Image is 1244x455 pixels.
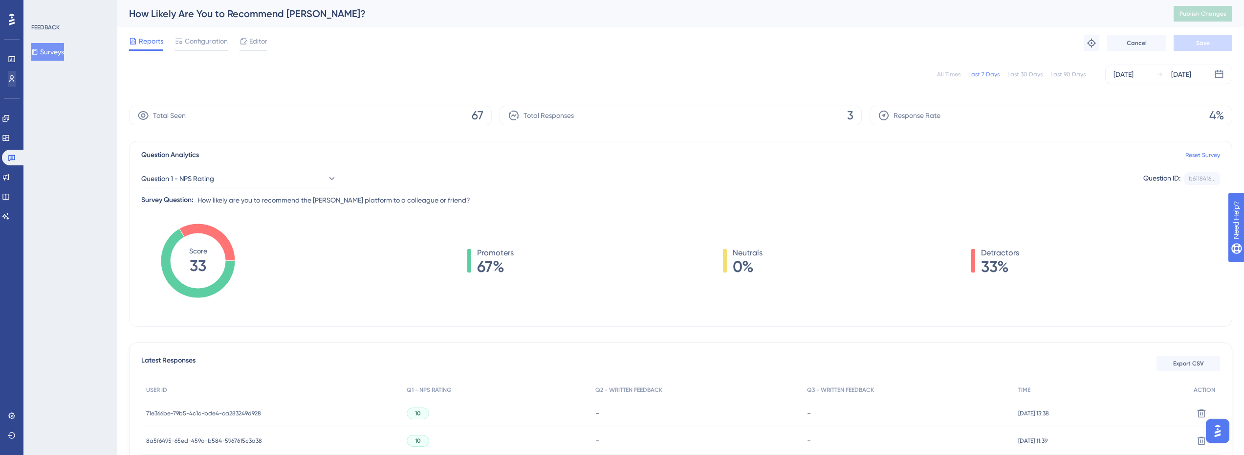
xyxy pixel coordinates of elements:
span: Export CSV [1173,360,1204,367]
span: Q3 - WRITTEN FEEDBACK [807,386,874,394]
span: 4% [1209,108,1224,123]
a: Reset Survey [1185,151,1220,159]
span: ACTION [1194,386,1215,394]
iframe: UserGuiding AI Assistant Launcher [1203,416,1232,446]
button: Surveys [31,43,64,61]
span: Total Seen [153,110,186,121]
div: How Likely Are You to Recommend [PERSON_NAME]? [129,7,1149,21]
span: Reports [139,35,163,47]
tspan: 33 [190,256,206,275]
span: Question 1 - NPS Rating [141,173,214,184]
span: Q2 - WRITTEN FEEDBACK [595,386,662,394]
span: Detractors [981,247,1019,259]
span: 10 [415,409,421,417]
div: Last 90 Days [1050,70,1086,78]
span: Need Help? [23,2,61,14]
span: 67 [472,108,483,123]
button: Publish Changes [1174,6,1232,22]
div: FEEDBACK [31,23,60,31]
div: b61184f6... [1189,175,1216,182]
span: Question Analytics [141,149,199,161]
span: 67% [477,259,514,274]
span: Neutrals [733,247,763,259]
div: [DATE] [1113,68,1134,80]
span: 8a5f6495-65ed-459a-b584-5967615c3a38 [146,437,262,445]
tspan: Score [189,247,207,255]
span: Total Responses [524,110,574,121]
button: Cancel [1107,35,1166,51]
span: USER ID [146,386,167,394]
span: 3 [847,108,853,123]
div: Last 30 Days [1007,70,1043,78]
div: Survey Question: [141,194,194,206]
span: Response Rate [894,110,940,121]
div: - [595,409,797,418]
span: TIME [1018,386,1030,394]
span: Cancel [1127,39,1147,47]
span: 71e366be-79b5-4c1c-bde4-ca283249d928 [146,409,261,417]
span: How likely are you to recommend the [PERSON_NAME] platform to a colleague or friend? [197,194,470,206]
span: Publish Changes [1179,10,1226,18]
div: - [807,436,1009,445]
div: - [807,409,1009,418]
span: Save [1196,39,1210,47]
span: Q1 - NPS RATING [407,386,451,394]
div: All Times [937,70,960,78]
div: [DATE] [1171,68,1191,80]
span: [DATE] 13:38 [1018,409,1049,417]
div: - [595,436,797,445]
span: [DATE] 11:39 [1018,437,1048,445]
div: Last 7 Days [968,70,1000,78]
button: Export CSV [1157,356,1220,371]
span: Configuration [185,35,228,47]
span: 33% [981,259,1019,274]
span: Promoters [477,247,514,259]
span: 0% [733,259,763,274]
span: Editor [249,35,267,47]
span: 10 [415,437,421,445]
button: Question 1 - NPS Rating [141,169,337,188]
span: Latest Responses [141,355,196,372]
div: Question ID: [1143,172,1180,185]
button: Save [1174,35,1232,51]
